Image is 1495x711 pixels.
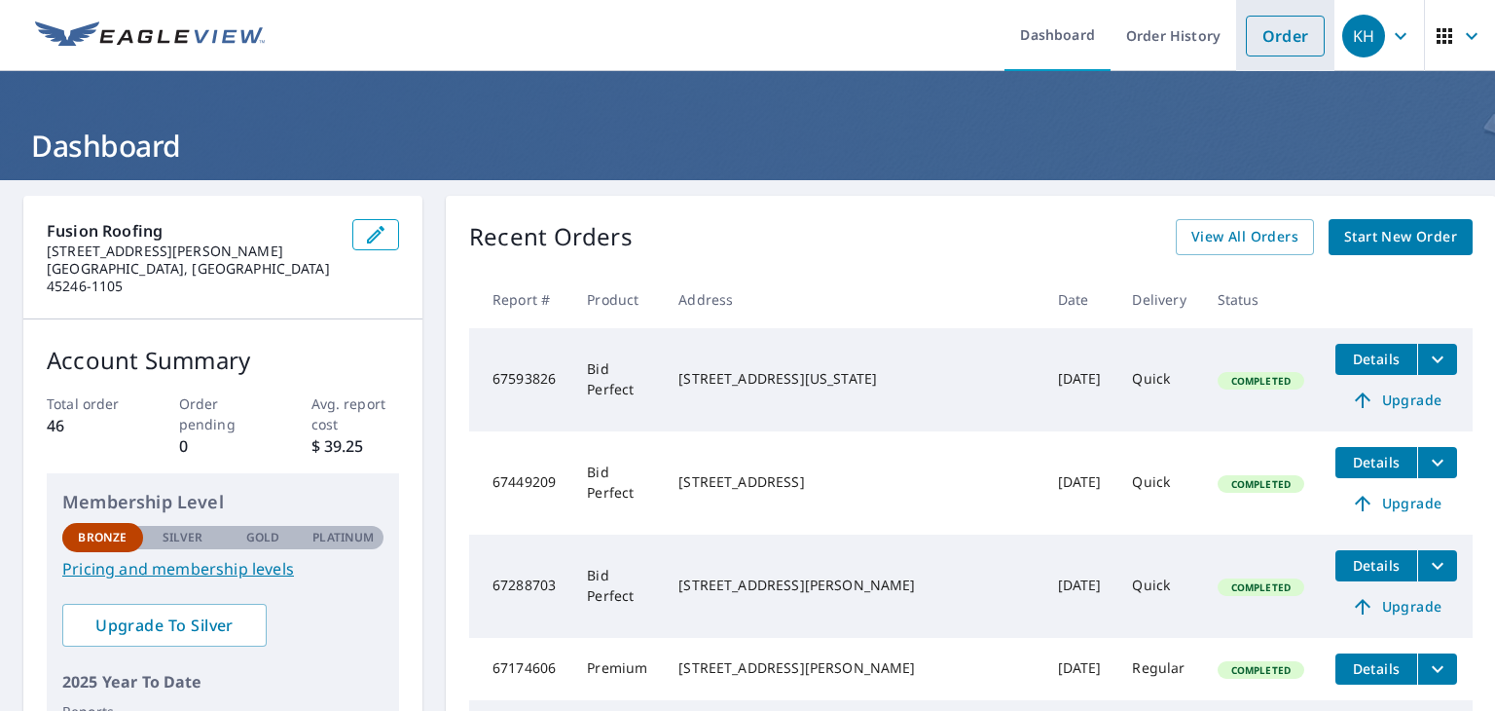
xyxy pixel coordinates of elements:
span: Upgrade [1347,595,1445,618]
span: Upgrade [1347,389,1445,412]
td: 67288703 [469,535,571,638]
td: Quick [1116,431,1201,535]
p: Order pending [179,393,268,434]
button: detailsBtn-67174606 [1335,654,1417,685]
p: 0 [179,434,268,458]
td: Bid Perfect [571,431,663,535]
p: Account Summary [47,343,399,378]
p: Platinum [312,529,374,546]
td: 67174606 [469,638,571,700]
div: [STREET_ADDRESS][US_STATE] [678,369,1026,389]
a: Start New Order [1329,219,1473,255]
span: Details [1347,556,1405,575]
p: 46 [47,414,135,437]
div: [STREET_ADDRESS][PERSON_NAME] [678,658,1026,678]
th: Date [1042,271,1117,328]
a: Upgrade To Silver [62,604,267,647]
button: filesDropdownBtn-67288703 [1417,550,1457,581]
span: Details [1347,659,1405,678]
button: detailsBtn-67593826 [1335,344,1417,375]
p: Silver [163,529,203,546]
span: Upgrade To Silver [78,615,251,636]
span: Completed [1220,663,1302,677]
td: Bid Perfect [571,535,663,638]
span: Upgrade [1347,492,1445,515]
p: [STREET_ADDRESS][PERSON_NAME] [47,243,337,260]
td: 67449209 [469,431,571,535]
td: Quick [1116,535,1201,638]
div: KH [1342,15,1385,57]
td: [DATE] [1042,328,1117,431]
td: [DATE] [1042,638,1117,700]
p: Avg. report cost [311,393,400,434]
a: Order [1246,16,1325,56]
p: Membership Level [62,489,383,515]
th: Status [1202,271,1320,328]
p: Recent Orders [469,219,633,255]
img: EV Logo [35,21,265,51]
td: Bid Perfect [571,328,663,431]
h1: Dashboard [23,126,1472,166]
td: 67593826 [469,328,571,431]
a: Upgrade [1335,591,1457,622]
button: detailsBtn-67288703 [1335,550,1417,581]
span: Completed [1220,374,1302,388]
p: $ 39.25 [311,434,400,458]
a: Upgrade [1335,385,1457,416]
td: Regular [1116,638,1201,700]
p: Bronze [78,529,127,546]
p: fusion roofing [47,219,337,243]
p: Gold [246,529,279,546]
button: filesDropdownBtn-67593826 [1417,344,1457,375]
td: Quick [1116,328,1201,431]
span: Start New Order [1344,225,1457,249]
div: [STREET_ADDRESS] [678,472,1026,492]
button: filesDropdownBtn-67449209 [1417,447,1457,478]
th: Address [663,271,1041,328]
th: Report # [469,271,571,328]
button: filesDropdownBtn-67174606 [1417,654,1457,685]
span: View All Orders [1191,225,1298,249]
div: [STREET_ADDRESS][PERSON_NAME] [678,576,1026,595]
p: [GEOGRAPHIC_DATA], [GEOGRAPHIC_DATA] 45246-1105 [47,260,337,295]
span: Details [1347,350,1405,368]
th: Product [571,271,663,328]
span: Completed [1220,477,1302,491]
td: [DATE] [1042,431,1117,535]
span: Details [1347,453,1405,471]
a: Pricing and membership levels [62,557,383,580]
a: View All Orders [1176,219,1314,255]
td: [DATE] [1042,535,1117,638]
button: detailsBtn-67449209 [1335,447,1417,478]
p: 2025 Year To Date [62,670,383,693]
span: Completed [1220,580,1302,594]
a: Upgrade [1335,488,1457,519]
td: Premium [571,638,663,700]
th: Delivery [1116,271,1201,328]
p: Total order [47,393,135,414]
